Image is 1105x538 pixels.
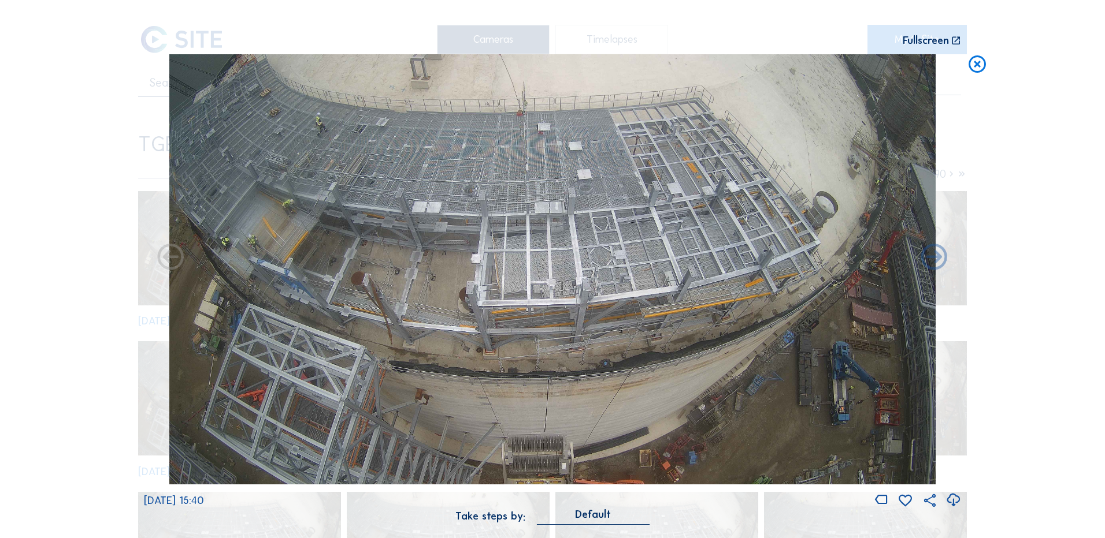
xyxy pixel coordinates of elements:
div: Default [537,509,650,525]
div: Default [575,509,611,520]
div: Take steps by: [455,511,525,521]
i: Back [918,242,950,274]
img: Image [169,54,936,485]
span: [DATE] 15:40 [144,494,204,507]
div: Fullscreen [903,35,949,46]
i: Forward [155,242,187,274]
